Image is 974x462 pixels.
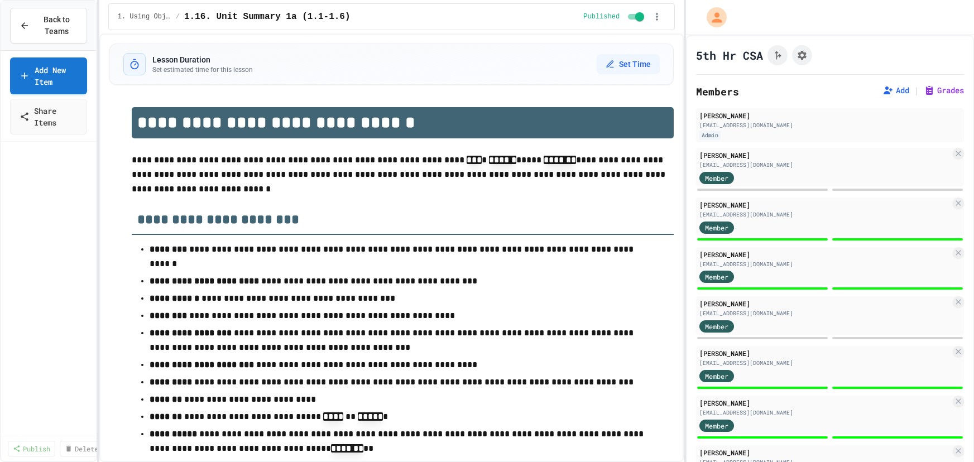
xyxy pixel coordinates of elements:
h1: 5th Hr CSA [696,47,763,63]
p: Set estimated time for this lesson [152,65,253,74]
button: Click to see fork details [767,45,788,65]
button: Set Time [597,54,660,74]
div: [PERSON_NAME] [699,299,951,309]
div: My Account [695,4,730,30]
div: [PERSON_NAME] [699,398,951,408]
span: Member [705,421,728,431]
span: 1. Using Objects and Methods [118,12,171,21]
button: Grades [924,85,964,96]
div: [EMAIL_ADDRESS][DOMAIN_NAME] [699,408,951,417]
span: / [176,12,180,21]
a: Delete [60,441,103,456]
div: Content is published and visible to students [583,10,646,23]
div: [EMAIL_ADDRESS][DOMAIN_NAME] [699,121,961,129]
div: [EMAIL_ADDRESS][DOMAIN_NAME] [699,260,951,268]
span: Member [705,371,728,381]
span: 1.16. Unit Summary 1a (1.1-1.6) [184,10,351,23]
h2: Members [696,84,739,99]
div: [PERSON_NAME] [699,249,951,259]
span: Back to Teams [36,14,78,37]
a: Add New Item [10,57,87,94]
div: [PERSON_NAME] [699,150,951,160]
div: [PERSON_NAME] [699,348,951,358]
button: Add [882,85,909,96]
div: Admin [699,131,721,140]
span: | [914,84,919,97]
span: Member [705,173,728,183]
div: [EMAIL_ADDRESS][DOMAIN_NAME] [699,210,951,219]
span: Member [705,321,728,331]
a: Publish [8,441,55,456]
span: Published [583,12,620,21]
a: Share Items [10,99,87,134]
span: Member [705,272,728,282]
iframe: chat widget [881,369,963,416]
iframe: chat widget [927,417,963,451]
button: Assignment Settings [792,45,812,65]
div: [EMAIL_ADDRESS][DOMAIN_NAME] [699,309,951,317]
h3: Lesson Duration [152,54,253,65]
div: [PERSON_NAME] [699,200,951,210]
div: [EMAIL_ADDRESS][DOMAIN_NAME] [699,359,951,367]
span: Member [705,223,728,233]
div: [EMAIL_ADDRESS][DOMAIN_NAME] [699,161,951,169]
div: [PERSON_NAME] [699,447,951,458]
button: Back to Teams [10,8,87,44]
div: [PERSON_NAME] [699,110,961,121]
